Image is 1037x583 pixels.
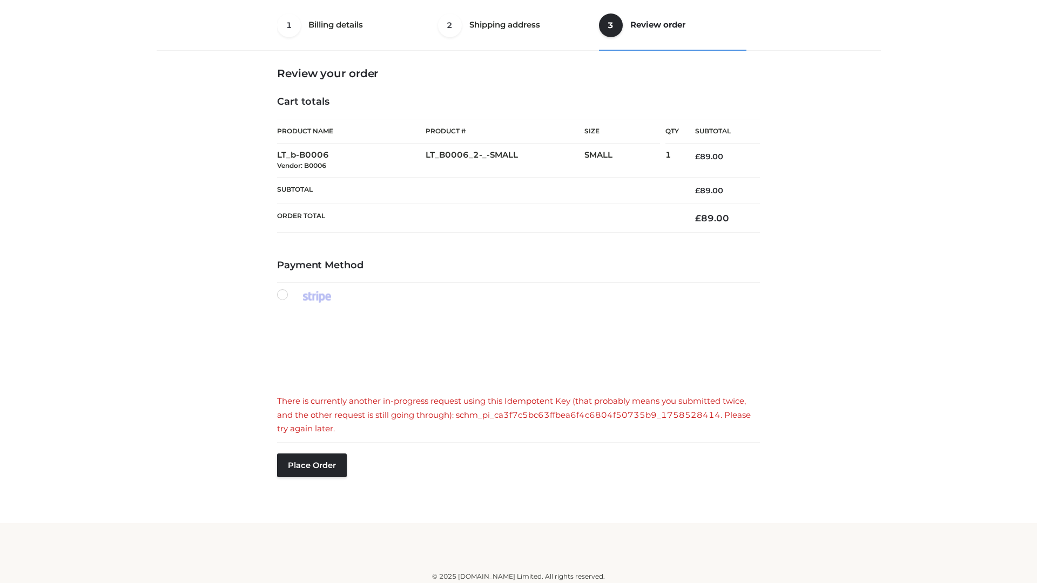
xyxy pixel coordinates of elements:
[277,204,679,233] th: Order Total
[277,161,326,170] small: Vendor: B0006
[277,177,679,204] th: Subtotal
[695,152,700,161] span: £
[665,144,679,178] td: 1
[665,119,679,144] th: Qty
[426,119,584,144] th: Product #
[695,213,729,223] bdi: 89.00
[695,186,723,195] bdi: 89.00
[277,144,426,178] td: LT_b-B0006
[695,186,700,195] span: £
[277,394,760,436] div: There is currently another in-progress request using this Idempotent Key (that probably means you...
[277,453,347,477] button: Place order
[584,144,665,178] td: SMALL
[426,144,584,178] td: LT_B0006_2-_-SMALL
[695,213,701,223] span: £
[277,260,760,272] h4: Payment Method
[584,119,660,144] th: Size
[160,571,877,582] div: © 2025 [DOMAIN_NAME] Limited. All rights reserved.
[277,67,760,80] h3: Review your order
[679,119,760,144] th: Subtotal
[277,119,426,144] th: Product Name
[695,152,723,161] bdi: 89.00
[275,314,758,383] iframe: Secure payment input frame
[277,96,760,108] h4: Cart totals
